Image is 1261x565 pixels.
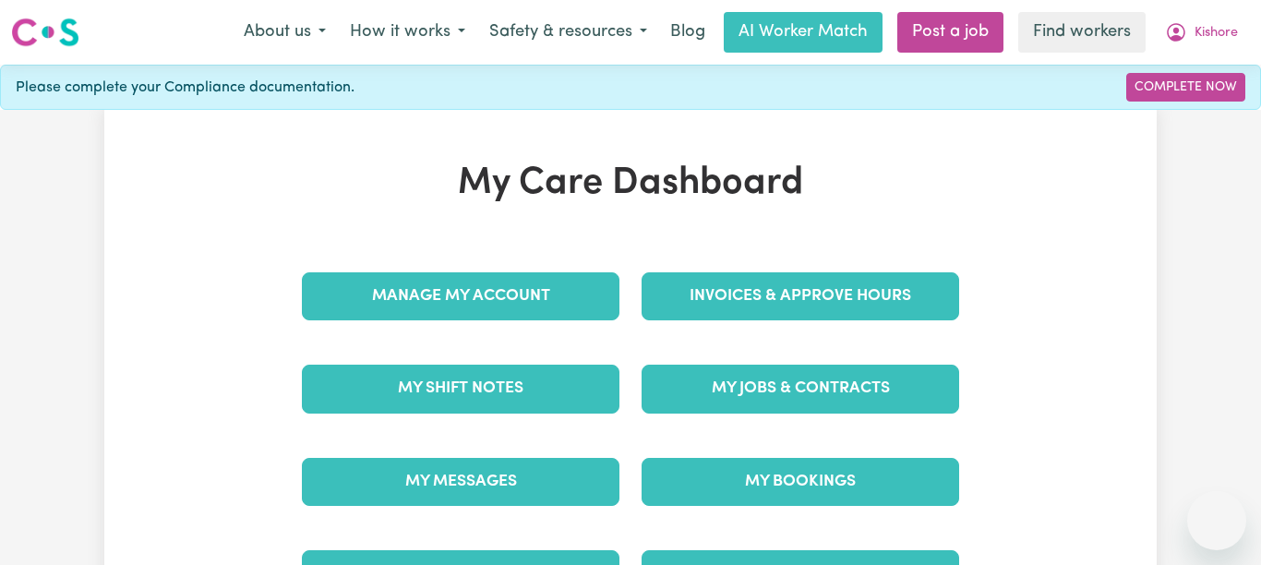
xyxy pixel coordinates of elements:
[302,272,619,320] a: Manage My Account
[16,77,354,99] span: Please complete your Compliance documentation.
[302,365,619,413] a: My Shift Notes
[659,12,716,53] a: Blog
[11,16,79,49] img: Careseekers logo
[642,458,959,506] a: My Bookings
[897,12,1003,53] a: Post a job
[338,13,477,52] button: How it works
[1018,12,1146,53] a: Find workers
[232,13,338,52] button: About us
[1187,491,1246,550] iframe: Button to launch messaging window
[1126,73,1245,102] a: Complete Now
[477,13,659,52] button: Safety & resources
[1153,13,1250,52] button: My Account
[724,12,883,53] a: AI Worker Match
[1195,23,1238,43] span: Kishore
[11,11,79,54] a: Careseekers logo
[291,162,970,206] h1: My Care Dashboard
[642,272,959,320] a: Invoices & Approve Hours
[642,365,959,413] a: My Jobs & Contracts
[302,458,619,506] a: My Messages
